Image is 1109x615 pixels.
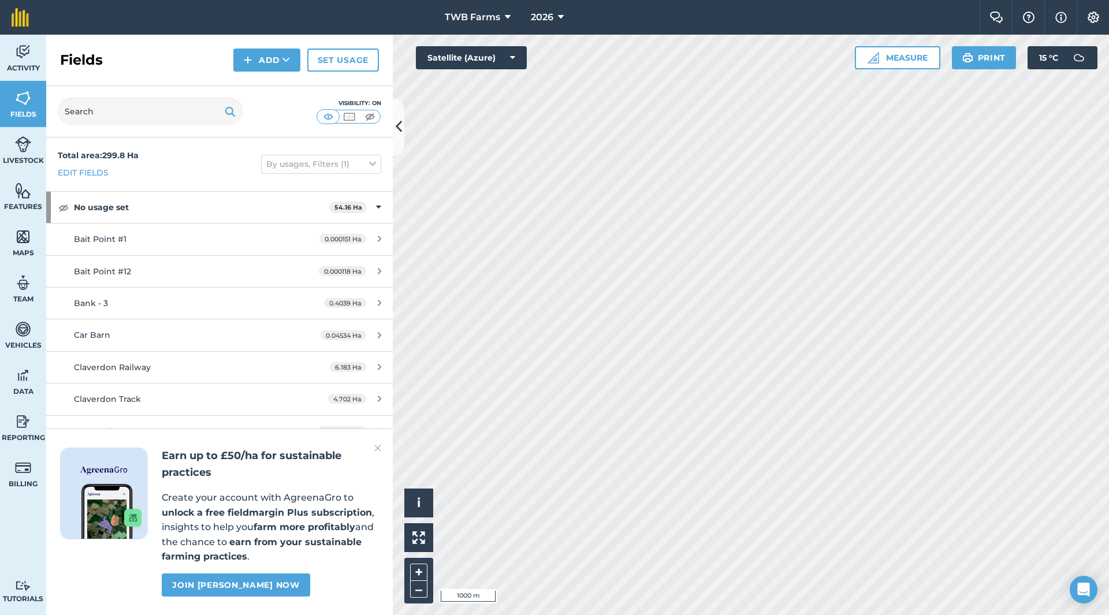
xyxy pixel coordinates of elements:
[445,10,500,24] span: TWB Farms
[15,413,31,430] img: svg+xml;base64,PD94bWwgdmVyc2lvbj0iMS4wIiBlbmNvZGluZz0idXRmLTgiPz4KPCEtLSBHZW5lcmF0b3I6IEFkb2JlIE...
[15,320,31,338] img: svg+xml;base64,PD94bWwgdmVyc2lvbj0iMS4wIiBlbmNvZGluZz0idXRmLTgiPz4KPCEtLSBHZW5lcmF0b3I6IEFkb2JlIE...
[74,298,108,308] span: Bank - 3
[334,203,362,211] strong: 54.16 Ha
[1028,46,1097,69] button: 15 °C
[319,234,366,244] span: 0.000151 Ha
[74,266,131,277] span: Bait Point #12
[1067,46,1091,69] img: svg+xml;base64,PD94bWwgdmVyc2lvbj0iMS4wIiBlbmNvZGluZz0idXRmLTgiPz4KPCEtLSBHZW5lcmF0b3I6IEFkb2JlIE...
[233,49,300,72] button: Add
[58,150,139,161] strong: Total area : 299.8 Ha
[58,200,69,214] img: svg+xml;base64,PHN2ZyB4bWxucz0iaHR0cDovL3d3dy53My5vcmcvMjAwMC9zdmciIHdpZHRoPSIxOCIgaGVpZ2h0PSIyNC...
[46,223,393,255] a: Bait Point #10.000151 Ha
[15,136,31,153] img: svg+xml;base64,PD94bWwgdmVyc2lvbj0iMS4wIiBlbmNvZGluZz0idXRmLTgiPz4KPCEtLSBHZW5lcmF0b3I6IEFkb2JlIE...
[12,8,29,27] img: fieldmargin Logo
[417,495,420,510] span: i
[868,52,879,64] img: Ruler icon
[989,12,1003,23] img: Two speech bubbles overlapping with the left bubble in the forefront
[404,489,433,517] button: i
[46,319,393,351] a: Car Barn0.04534 Ha
[74,394,141,404] span: Claverdon Track
[81,484,142,539] img: Screenshot of the Gro app
[416,46,527,69] button: Satellite (Azure)
[46,383,393,415] a: Claverdon Track4.702 Ha
[15,274,31,292] img: svg+xml;base64,PD94bWwgdmVyc2lvbj0iMS4wIiBlbmNvZGluZz0idXRmLTgiPz4KPCEtLSBHZW5lcmF0b3I6IEFkb2JlIE...
[321,111,336,122] img: svg+xml;base64,PHN2ZyB4bWxucz0iaHR0cDovL3d3dy53My5vcmcvMjAwMC9zdmciIHdpZHRoPSI1MCIgaGVpZ2h0PSI0MC...
[855,46,940,69] button: Measure
[162,536,362,562] strong: earn from your sustainable farming practices
[74,234,126,244] span: Bait Point #1
[46,352,393,383] a: Claverdon Railway6.183 Ha
[410,564,427,581] button: +
[15,228,31,245] img: svg+xml;base64,PHN2ZyB4bWxucz0iaHR0cDovL3d3dy53My5vcmcvMjAwMC9zdmciIHdpZHRoPSI1NiIgaGVpZ2h0PSI2MC...
[342,111,356,122] img: svg+xml;base64,PHN2ZyB4bWxucz0iaHR0cDovL3d3dy53My5vcmcvMjAwMC9zdmciIHdpZHRoPSI1MCIgaGVpZ2h0PSI0MC...
[162,573,310,597] a: Join [PERSON_NAME] now
[410,581,427,598] button: –
[328,394,366,404] span: 4.702 Ha
[324,298,366,308] span: 0.4039 Ha
[1086,12,1100,23] img: A cog icon
[1022,12,1036,23] img: A question mark icon
[46,288,393,319] a: Bank - 30.4039 Ha
[162,490,379,564] p: Create your account with AgreenaGro to , insights to help you and the chance to .
[531,10,553,24] span: 2026
[952,46,1017,69] button: Print
[317,99,381,108] div: Visibility: On
[225,105,236,118] img: svg+xml;base64,PHN2ZyB4bWxucz0iaHR0cDovL3d3dy53My5vcmcvMjAwMC9zdmciIHdpZHRoPSIxOSIgaGVpZ2h0PSIyNC...
[15,182,31,199] img: svg+xml;base64,PHN2ZyB4bWxucz0iaHR0cDovL3d3dy53My5vcmcvMjAwMC9zdmciIHdpZHRoPSI1NiIgaGVpZ2h0PSI2MC...
[15,90,31,107] img: svg+xml;base64,PHN2ZyB4bWxucz0iaHR0cDovL3d3dy53My5vcmcvMjAwMC9zdmciIHdpZHRoPSI1NiIgaGVpZ2h0PSI2MC...
[412,531,425,544] img: Four arrows, one pointing top left, one top right, one bottom right and the last bottom left
[162,507,372,518] strong: unlock a free fieldmargin Plus subscription
[319,266,366,276] span: 0.000118 Ha
[46,256,393,287] a: Bait Point #120.000118 Ha
[74,362,151,372] span: Claverdon Railway
[321,330,366,340] span: 0.04534 Ha
[74,192,329,223] strong: No usage set
[261,155,381,173] button: By usages, Filters (1)
[162,448,379,481] h2: Earn up to £50/ha for sustainable practices
[254,521,355,532] strong: farm more profitably
[74,330,110,340] span: Car Barn
[58,98,243,125] input: Search
[15,580,31,591] img: svg+xml;base64,PD94bWwgdmVyc2lvbj0iMS4wIiBlbmNvZGluZz0idXRmLTgiPz4KPCEtLSBHZW5lcmF0b3I6IEFkb2JlIE...
[244,53,252,67] img: svg+xml;base64,PHN2ZyB4bWxucz0iaHR0cDovL3d3dy53My5vcmcvMjAwMC9zdmciIHdpZHRoPSIxNCIgaGVpZ2h0PSIyNC...
[15,459,31,476] img: svg+xml;base64,PD94bWwgdmVyc2lvbj0iMS4wIiBlbmNvZGluZz0idXRmLTgiPz4KPCEtLSBHZW5lcmF0b3I6IEFkb2JlIE...
[330,362,366,372] span: 6.183 Ha
[962,51,973,65] img: svg+xml;base64,PHN2ZyB4bWxucz0iaHR0cDovL3d3dy53My5vcmcvMjAwMC9zdmciIHdpZHRoPSIxOSIgaGVpZ2h0PSIyNC...
[363,111,377,122] img: svg+xml;base64,PHN2ZyB4bWxucz0iaHR0cDovL3d3dy53My5vcmcvMjAwMC9zdmciIHdpZHRoPSI1MCIgaGVpZ2h0PSI0MC...
[15,367,31,384] img: svg+xml;base64,PD94bWwgdmVyc2lvbj0iMS4wIiBlbmNvZGluZz0idXRmLTgiPz4KPCEtLSBHZW5lcmF0b3I6IEFkb2JlIE...
[1070,576,1097,603] div: Open Intercom Messenger
[58,166,109,179] a: Edit fields
[46,192,393,223] div: No usage set54.16 Ha
[60,51,103,69] h2: Fields
[1055,10,1067,24] img: svg+xml;base64,PHN2ZyB4bWxucz0iaHR0cDovL3d3dy53My5vcmcvMjAwMC9zdmciIHdpZHRoPSIxNyIgaGVpZ2h0PSIxNy...
[318,426,366,436] span: 0.001368 Ha
[374,441,381,455] img: svg+xml;base64,PHN2ZyB4bWxucz0iaHR0cDovL3d3dy53My5vcmcvMjAwMC9zdmciIHdpZHRoPSIyMiIgaGVpZ2h0PSIzMC...
[1039,46,1058,69] span: 15 ° C
[15,43,31,61] img: svg+xml;base64,PD94bWwgdmVyc2lvbj0iMS4wIiBlbmNvZGluZz0idXRmLTgiPz4KPCEtLSBHZW5lcmF0b3I6IEFkb2JlIE...
[307,49,379,72] a: Set usage
[46,416,393,447] a: Fert Tank # 30.001368 Ha
[74,426,129,437] span: Fert Tank # 3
